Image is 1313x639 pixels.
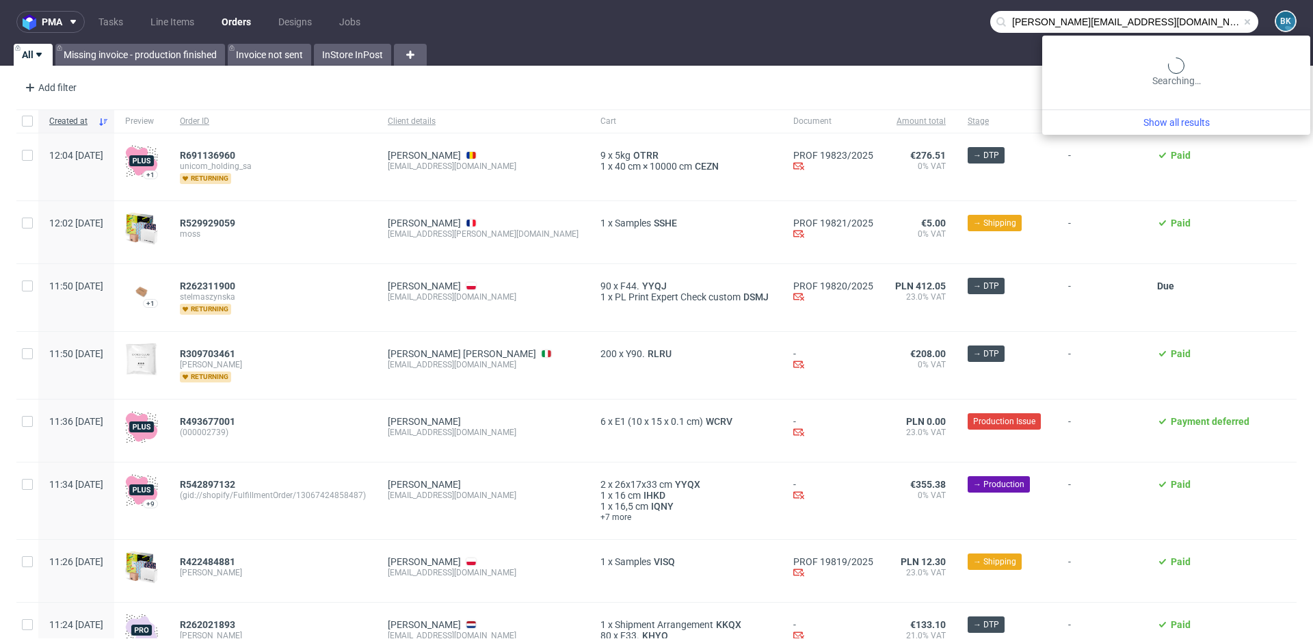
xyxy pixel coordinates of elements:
div: - [793,416,873,440]
span: Order ID [180,116,366,127]
figcaption: BK [1276,12,1295,31]
a: [PERSON_NAME] [388,556,461,567]
button: pma [16,11,85,33]
span: 11:50 [DATE] [49,348,103,359]
div: x [600,501,771,512]
span: - [1068,281,1135,315]
a: R309703461 [180,348,238,359]
span: 0% VAT [895,229,946,239]
div: x [600,161,771,172]
div: x [600,490,771,501]
span: returning [180,304,231,315]
span: Amount total [895,116,946,127]
span: R309703461 [180,348,235,359]
a: R691136960 [180,150,238,161]
span: [PERSON_NAME] [180,359,366,370]
span: 2 [600,479,606,490]
img: logo [23,14,42,30]
span: → Shipping [973,217,1016,229]
span: 0% VAT [895,161,946,172]
span: WCRV [703,416,735,427]
a: PROF 19821/2025 [793,218,873,229]
a: OTRR [631,150,661,161]
a: CEZN [692,161,721,172]
span: 1 [600,501,606,512]
span: 0% VAT [895,359,946,370]
span: - [1068,150,1135,184]
span: R542897132 [180,479,235,490]
span: YYQJ [639,281,669,291]
span: Samples [615,556,651,567]
span: SSHE [651,218,680,229]
span: Y90. [626,348,645,359]
div: x [600,150,771,161]
div: [EMAIL_ADDRESS][DOMAIN_NAME] [388,427,579,438]
a: PROF 19823/2025 [793,150,873,161]
span: €355.38 [910,479,946,490]
span: 26x17x33 cm [615,479,672,490]
span: R493677001 [180,416,235,427]
div: Searching… [1048,57,1305,88]
span: Paid [1171,348,1191,359]
a: +7 more [600,512,771,523]
span: R422484881 [180,556,235,567]
div: - [793,348,873,372]
div: +9 [146,500,155,508]
span: unicom_holding_sa [180,161,366,172]
span: → Shipping [973,556,1016,568]
span: R262311900 [180,281,235,291]
div: [EMAIL_ADDRESS][PERSON_NAME][DOMAIN_NAME] [388,229,579,239]
span: 16 cm [615,490,641,501]
span: (gid://shopify/FulfillmentOrder/13067424858487) [180,490,366,501]
div: x [600,218,771,229]
a: R542897132 [180,479,238,490]
span: Paid [1171,218,1191,229]
a: [PERSON_NAME] [388,619,461,630]
span: Document [793,116,873,127]
span: PL Print Expert Check custom [615,291,741,302]
a: DSMJ [741,291,771,302]
a: KKQX [713,619,744,630]
img: plus-icon.676465ae8f3a83198b3f.png [125,144,158,177]
span: Paid [1171,619,1191,630]
span: 5kg [615,150,631,161]
span: 11:24 [DATE] [49,619,103,630]
span: 11:26 [DATE] [49,556,103,567]
a: Orders [213,11,259,33]
div: [EMAIL_ADDRESS][DOMAIN_NAME] [388,490,579,501]
span: Shipment Arrangement [615,619,713,630]
span: 23.0% VAT [895,427,946,438]
a: IQNY [648,501,676,512]
div: x [600,619,771,630]
a: R529929059 [180,218,238,229]
span: 40 cm × 10000 cm [615,161,692,172]
span: PLN 412.05 [895,281,946,291]
span: RLRU [645,348,674,359]
span: 11:36 [DATE] [49,416,103,427]
span: - [1068,479,1135,523]
div: x [600,291,771,302]
span: E1 (10 x 15 x 0.1 cm) [615,416,703,427]
span: returning [180,173,231,184]
span: Payment deferred [1171,416,1249,427]
span: 0% VAT [895,490,946,501]
span: → Production [973,478,1024,491]
a: VISQ [651,556,678,567]
span: YYQX [672,479,703,490]
a: R493677001 [180,416,238,427]
span: €133.10 [910,619,946,630]
div: +1 [146,300,155,307]
span: stelmaszynska [180,291,366,302]
a: Show all results [1048,116,1305,129]
div: [EMAIL_ADDRESS][DOMAIN_NAME] [388,359,579,370]
span: - [1068,556,1135,586]
span: Cart [600,116,771,127]
span: Paid [1171,479,1191,490]
a: [PERSON_NAME] [388,281,461,291]
span: 1 [600,619,606,630]
span: Preview [125,116,158,127]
